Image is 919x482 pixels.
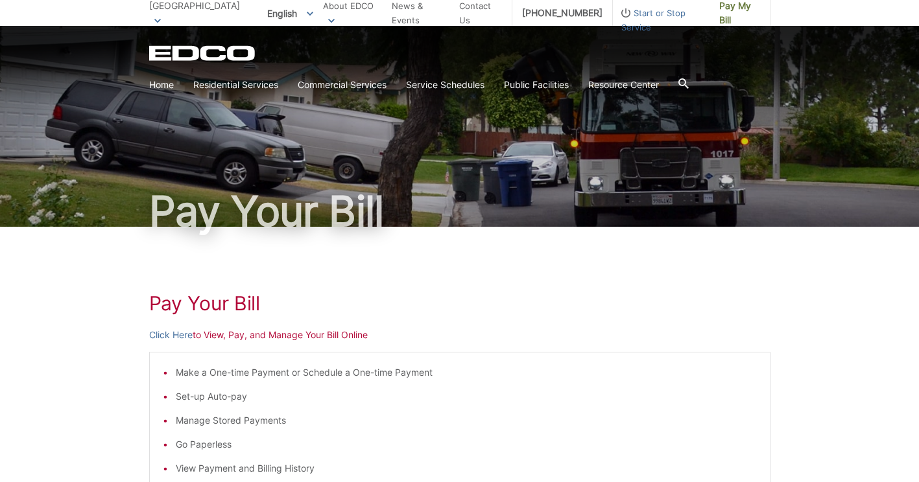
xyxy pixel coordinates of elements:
li: Set-up Auto-pay [176,389,757,404]
a: Public Facilities [504,78,569,92]
li: Manage Stored Payments [176,413,757,428]
a: Service Schedules [406,78,484,92]
a: Residential Services [193,78,278,92]
a: EDCD logo. Return to the homepage. [149,45,257,61]
li: View Payment and Billing History [176,461,757,476]
a: Resource Center [588,78,659,92]
h1: Pay Your Bill [149,292,770,315]
a: Click Here [149,328,193,342]
h1: Pay Your Bill [149,190,770,232]
a: Home [149,78,174,92]
li: Go Paperless [176,437,757,452]
p: to View, Pay, and Manage Your Bill Online [149,328,770,342]
span: English [257,3,323,24]
a: Commercial Services [298,78,387,92]
li: Make a One-time Payment or Schedule a One-time Payment [176,365,757,380]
